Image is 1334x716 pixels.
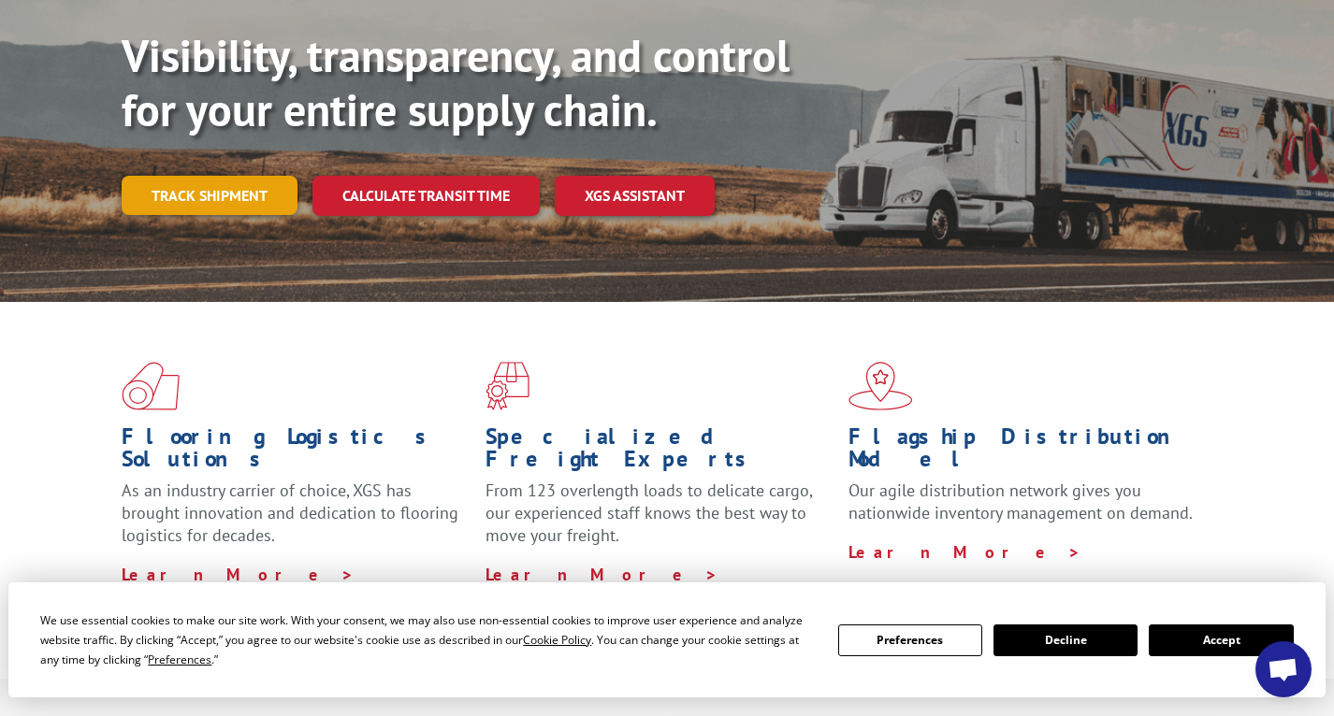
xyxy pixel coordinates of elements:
[122,26,790,138] b: Visibility, transparency, and control for your entire supply chain.
[312,176,540,216] a: Calculate transit time
[1255,641,1312,697] a: Open chat
[122,564,355,585] a: Learn More >
[848,541,1081,563] a: Learn More >
[993,624,1138,656] button: Decline
[1149,624,1293,656] button: Accept
[848,480,1193,523] span: Our agile distribution network gives you nationwide inventory management on demand.
[555,176,715,216] a: XGS ASSISTANT
[40,610,815,669] div: We use essential cookies to make our site work. With your consent, we may also use non-essential ...
[848,425,1198,480] h1: Flagship Distribution Model
[8,582,1326,697] div: Cookie Consent Prompt
[122,480,458,546] span: As an industry carrier of choice, XGS has brought innovation and dedication to flooring logistics...
[838,624,982,656] button: Preferences
[523,632,591,648] span: Cookie Policy
[486,362,529,410] img: xgs-icon-focused-on-flooring-red
[486,425,835,480] h1: Specialized Freight Experts
[122,425,471,480] h1: Flooring Logistics Solutions
[122,362,180,410] img: xgs-icon-total-supply-chain-intelligence-red
[148,652,211,667] span: Preferences
[486,564,718,585] a: Learn More >
[848,362,913,410] img: xgs-icon-flagship-distribution-model-red
[486,480,835,563] p: From 123 overlength loads to delicate cargo, our experienced staff knows the best way to move you...
[122,176,297,215] a: Track shipment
